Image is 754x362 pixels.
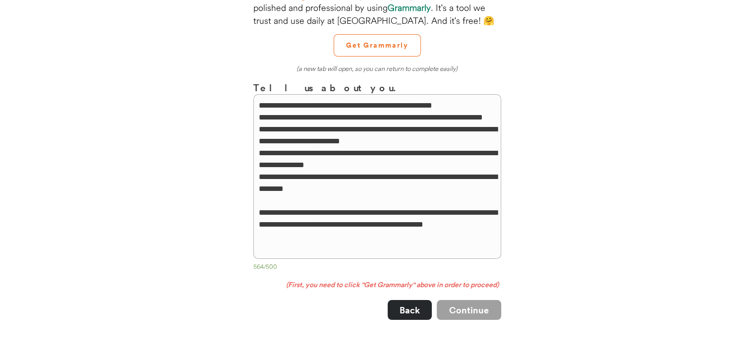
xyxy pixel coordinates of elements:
[437,300,501,320] button: Continue
[296,64,458,72] em: (a new tab will open, so you can return to complete easily)
[253,263,501,273] div: 564/500
[388,300,432,320] button: Back
[334,34,421,57] button: Get Grammarly
[253,280,501,290] div: (First, you need to click "Get Grammarly" above in order to proceed)
[253,80,501,95] h3: Tell us about you.
[388,2,431,13] strong: Grammarly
